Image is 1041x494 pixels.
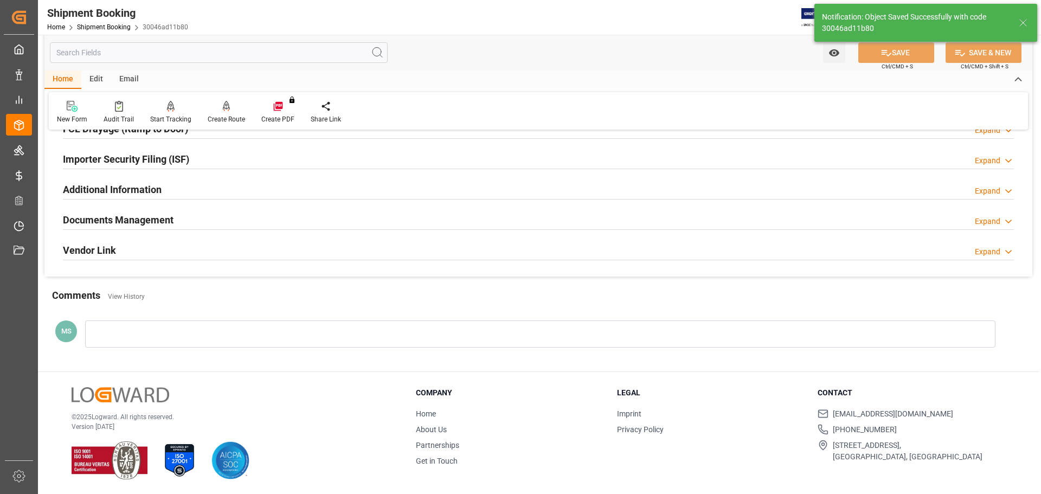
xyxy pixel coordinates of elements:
h2: Comments [52,288,100,303]
div: Email [111,70,147,89]
h3: Company [416,387,603,399]
a: Get in Touch [416,457,458,465]
a: About Us [416,425,447,434]
div: Start Tracking [150,114,191,124]
div: Share Link [311,114,341,124]
h3: Legal [617,387,805,399]
h2: Vendor Link [63,243,116,258]
div: Expand [975,125,1000,136]
button: SAVE [858,42,934,63]
img: Logward Logo [72,387,169,403]
a: Privacy Policy [617,425,664,434]
a: Partnerships [416,441,459,450]
input: Search Fields [50,42,388,63]
p: © 2025 Logward. All rights reserved. [72,412,389,422]
span: MS [61,327,72,335]
a: Home [416,409,436,418]
p: Version [DATE] [72,422,389,432]
span: Ctrl/CMD + S [882,62,913,70]
button: SAVE & NEW [946,42,1021,63]
span: [PHONE_NUMBER] [833,424,897,435]
img: Exertis%20JAM%20-%20Email%20Logo.jpg_1722504956.jpg [801,8,839,27]
h3: Contact [818,387,1005,399]
a: Home [47,23,65,31]
div: Expand [975,185,1000,197]
div: Expand [975,155,1000,166]
div: New Form [57,114,87,124]
img: AICPA SOC [211,441,249,479]
a: Imprint [617,409,641,418]
span: [EMAIL_ADDRESS][DOMAIN_NAME] [833,408,953,420]
div: Create Route [208,114,245,124]
div: Notification: Object Saved Successfully with code 30046ad11b80 [822,11,1008,34]
h2: Importer Security Filing (ISF) [63,152,189,166]
h2: Additional Information [63,182,162,197]
span: Ctrl/CMD + Shift + S [961,62,1008,70]
div: Home [44,70,81,89]
a: Shipment Booking [77,23,131,31]
img: ISO 27001 Certification [160,441,198,479]
button: open menu [823,42,845,63]
div: Shipment Booking [47,5,188,21]
div: Edit [81,70,111,89]
span: [STREET_ADDRESS], [GEOGRAPHIC_DATA], [GEOGRAPHIC_DATA] [833,440,982,463]
a: View History [108,293,145,300]
img: ISO 9001 & ISO 14001 Certification [72,441,147,479]
div: Expand [975,246,1000,258]
div: Expand [975,216,1000,227]
div: Audit Trail [104,114,134,124]
h2: Documents Management [63,213,173,227]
